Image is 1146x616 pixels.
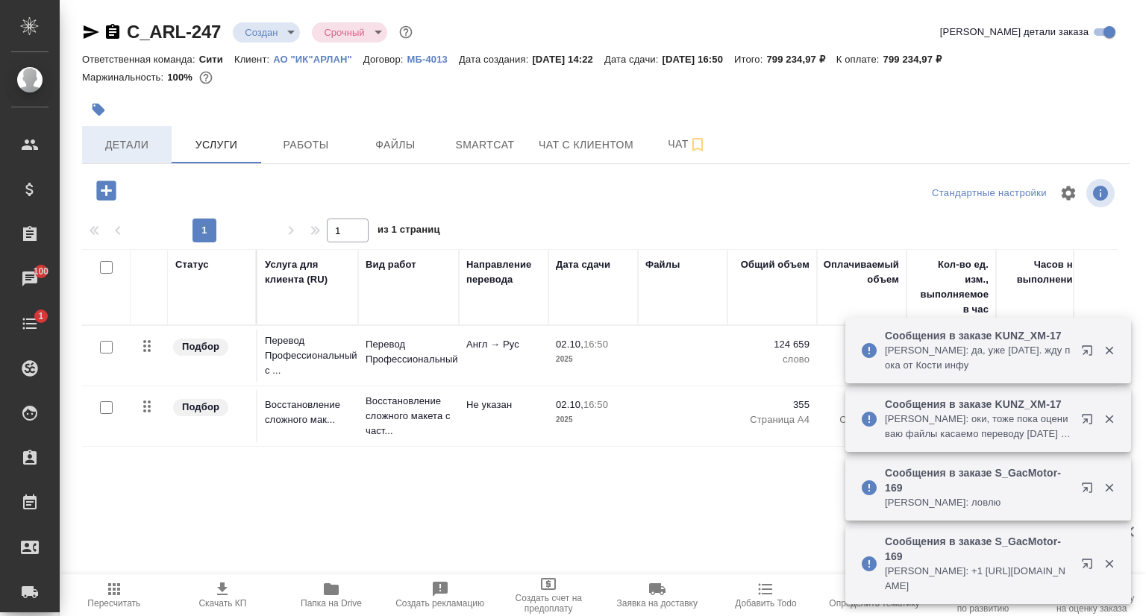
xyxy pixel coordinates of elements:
button: Пересчитать [60,574,169,616]
svg: Подписаться [689,136,707,154]
a: 1 [4,305,56,342]
div: Создан [312,22,386,43]
span: Папка на Drive [301,598,362,609]
p: Сити [199,54,234,65]
button: Скачать КП [169,574,278,616]
div: Направление перевода [466,257,541,287]
p: Подбор [182,339,219,354]
div: Оплачиваемый объем [824,257,899,287]
p: 16:50 [583,339,608,350]
span: Создать счет на предоплату [503,593,594,614]
button: Добавить тэг [82,93,115,126]
span: Файлы [360,136,431,154]
p: Страница А4 [824,412,899,427]
span: 100 [25,264,58,279]
p: Перевод Профессиональный [366,337,451,367]
span: Посмотреть информацию [1086,179,1118,207]
div: Статус [175,257,209,272]
p: 355 [824,397,899,412]
p: 02.10, [556,339,583,350]
button: Открыть в новой вкладке [1072,404,1108,440]
a: МБ-4013 [407,52,459,65]
a: АО "ИК"АРЛАН" [273,52,363,65]
span: Работы [270,136,342,154]
p: 799 234,97 ₽ [883,54,953,65]
p: 02.10, [556,399,583,410]
button: Открыть в новой вкладке [1072,549,1108,585]
p: Дата сдачи: [604,54,662,65]
div: Создан [233,22,300,43]
span: Smartcat [449,136,521,154]
p: Итого: [734,54,766,65]
p: 355 [735,397,810,412]
p: [PERSON_NAME]: ловлю [885,495,1071,510]
span: [PERSON_NAME] детали заказа [940,25,1089,40]
p: Перевод Профессиональный с ... [265,333,351,378]
a: C_ARL-247 [127,22,221,42]
button: Создан [240,26,282,39]
p: Сообщения в заказе S_GacMotor-169 [885,465,1071,495]
a: 100 [4,260,56,298]
div: split button [928,182,1050,205]
p: Ответственная команда: [82,54,199,65]
button: Открыть в новой вкладке [1072,336,1108,371]
p: Дата создания: [459,54,532,65]
p: [DATE] 14:22 [532,54,604,65]
button: Создать рекламацию [386,574,495,616]
p: Клиент: [234,54,273,65]
div: Услуга для клиента (RU) [265,257,351,287]
p: Восстановление сложного мак... [265,397,351,427]
span: Добавить Todo [735,598,796,609]
div: Вид работ [366,257,416,272]
button: Создать счет на предоплату [494,574,603,616]
button: Срочный [319,26,369,39]
p: Сообщения в заказе KUNZ_XM-17 [885,328,1071,343]
span: Детали [91,136,163,154]
button: Скопировать ссылку для ЯМессенджера [82,23,100,41]
div: Часов на выполнение [1003,257,1078,287]
span: Определить тематику [829,598,919,609]
span: Заявка на доставку [617,598,698,609]
span: Чат с клиентом [539,136,633,154]
p: Сообщения в заказе KUNZ_XM-17 [885,397,1071,412]
p: АО "ИК"АРЛАН" [273,54,363,65]
p: 100% [167,72,196,83]
span: Создать рекламацию [395,598,484,609]
div: Кол-во ед. изм., выполняемое в час [914,257,989,317]
span: Услуги [181,136,252,154]
div: Общий объем [741,257,810,272]
p: [PERSON_NAME]: да, уже [DATE]. жду пока от Кости инфу [885,343,1071,373]
p: Сообщения в заказе S_GacMotor-169 [885,534,1071,564]
button: Закрыть [1094,481,1124,494]
button: Закрыть [1094,344,1124,357]
p: 124 659 [824,337,899,352]
p: Подбор [182,400,219,415]
p: [PERSON_NAME]: оки, тоже пока оцениваю файлы касаемо переводу [DATE] сможем расчеты предоставить же? [885,412,1071,441]
p: 799 234,97 ₽ [766,54,836,65]
button: Закрыть [1094,557,1124,571]
p: слово [824,352,899,367]
div: Дата сдачи [556,257,610,272]
button: Заявка на доставку [603,574,712,616]
button: Скопировать ссылку [104,23,122,41]
button: Открыть в новой вкладке [1072,473,1108,509]
button: Определить тематику [820,574,929,616]
p: К оплате: [836,54,883,65]
p: Восстановление сложного макета с част... [366,394,451,439]
button: Закрыть [1094,412,1124,426]
span: Чат [651,135,723,154]
p: 2025 [556,412,630,427]
p: Не указан [466,397,541,412]
p: Маржинальность: [82,72,167,83]
p: Англ → Рус [466,337,541,352]
p: слово [735,352,810,367]
span: Настроить таблицу [1050,175,1086,211]
p: МБ-4013 [407,54,459,65]
button: 0.00 RUB; [196,68,216,87]
span: Пересчитать [87,598,140,609]
p: Договор: [363,54,407,65]
button: Добавить Todo [712,574,821,616]
span: из 1 страниц [378,221,440,242]
p: 124 659 [735,337,810,352]
button: Доп статусы указывают на важность/срочность заказа [396,22,416,42]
